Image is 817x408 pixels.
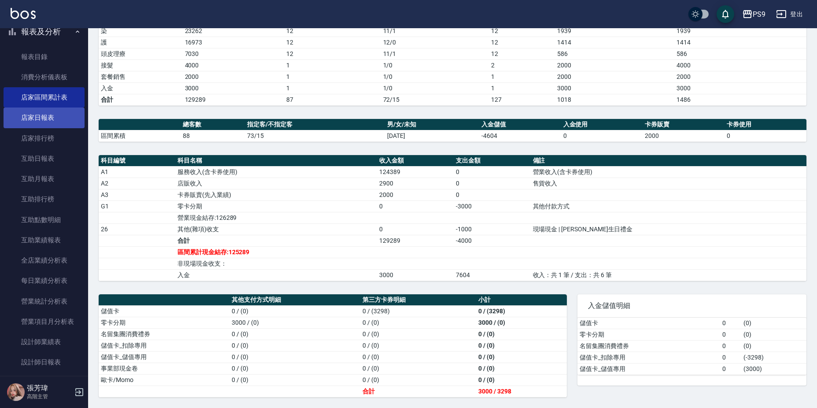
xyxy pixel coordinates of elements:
[476,386,567,397] td: 3000 / 3298
[284,59,381,71] td: 1
[4,312,85,332] a: 營業項目月分析表
[489,94,555,105] td: 127
[229,294,360,306] th: 其他支付方式明細
[531,223,806,235] td: 現場現金 | [PERSON_NAME]生日禮金
[229,351,360,363] td: 0 / (0)
[245,130,385,141] td: 73/15
[4,128,85,148] a: 店家排行榜
[489,71,555,82] td: 1
[489,59,555,71] td: 2
[245,119,385,130] th: 指定客/不指定客
[377,166,454,178] td: 124389
[175,258,377,269] td: 非現場現金收支：
[360,305,476,317] td: 0 / (3298)
[555,37,674,48] td: 1414
[454,178,530,189] td: 0
[183,48,285,59] td: 7030
[7,383,25,401] img: Person
[454,200,530,212] td: -3000
[720,340,741,352] td: 0
[99,200,175,212] td: G1
[4,67,85,87] a: 消費分析儀表板
[577,318,720,329] td: 儲值卡
[454,155,530,167] th: 支出金額
[4,148,85,169] a: 互助日報表
[741,352,806,363] td: ( -3298 )
[183,25,285,37] td: 23262
[454,189,530,200] td: 0
[531,155,806,167] th: 備註
[489,82,555,94] td: 1
[476,305,567,317] td: 0 / (3298)
[99,294,567,397] table: a dense table
[720,329,741,340] td: 0
[99,223,175,235] td: 26
[381,25,489,37] td: 11 / 1
[99,363,229,374] td: 事業部現金卷
[4,332,85,352] a: 設計師業績表
[229,328,360,340] td: 0 / (0)
[555,71,674,82] td: 2000
[27,384,72,393] h5: 張芳瑋
[229,317,360,328] td: 3000 / (0)
[181,130,245,141] td: 88
[99,25,183,37] td: 染
[360,351,476,363] td: 0 / (0)
[674,25,806,37] td: 1939
[284,48,381,59] td: 12
[99,71,183,82] td: 套餐銷售
[577,318,806,375] table: a dense table
[674,71,806,82] td: 2000
[643,119,725,130] th: 卡券販賣
[377,155,454,167] th: 收入金額
[4,108,85,128] a: 店家日報表
[577,329,720,340] td: 零卡分期
[99,82,183,94] td: 入金
[385,119,479,130] th: 男/女/未知
[4,352,85,372] a: 設計師日報表
[175,189,377,200] td: 卡券販賣(先入業績)
[555,82,674,94] td: 3000
[674,48,806,59] td: 586
[385,130,479,141] td: [DATE]
[175,212,377,223] td: 營業現金結存:126289
[577,340,720,352] td: 名留集團消費禮券
[360,294,476,306] th: 第三方卡券明細
[175,178,377,189] td: 店販收入
[725,130,806,141] td: 0
[531,178,806,189] td: 售貨收入
[454,235,530,246] td: -4000
[741,363,806,375] td: ( 3000 )
[229,340,360,351] td: 0 / (0)
[741,329,806,340] td: ( 0 )
[720,352,741,363] td: 0
[454,269,530,281] td: 7604
[454,166,530,178] td: 0
[183,59,285,71] td: 4000
[725,119,806,130] th: 卡券使用
[555,25,674,37] td: 1939
[377,200,454,212] td: 0
[377,269,454,281] td: 3000
[720,363,741,375] td: 0
[643,130,725,141] td: 2000
[99,48,183,59] td: 頭皮理療
[183,37,285,48] td: 16973
[229,374,360,386] td: 0 / (0)
[4,20,85,43] button: 報表及分析
[531,200,806,212] td: 其他付款方式
[489,37,555,48] td: 12
[588,301,796,310] span: 入金儲值明細
[229,305,360,317] td: 0 / (0)
[476,340,567,351] td: 0 / (0)
[175,223,377,235] td: 其他(雜項)收支
[284,94,381,105] td: 87
[476,374,567,386] td: 0 / (0)
[476,328,567,340] td: 0 / (0)
[99,130,181,141] td: 區間累積
[183,71,285,82] td: 2000
[476,351,567,363] td: 0 / (0)
[555,94,674,105] td: 1018
[377,235,454,246] td: 129289
[476,317,567,328] td: 3000 / (0)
